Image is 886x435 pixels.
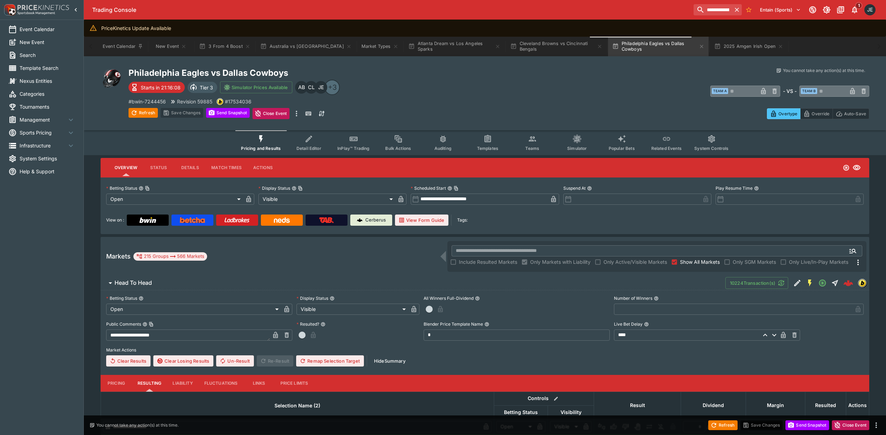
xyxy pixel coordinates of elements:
[20,129,67,136] span: Sports Pricing
[820,3,833,16] button: Toggle light/dark mode
[477,146,498,151] span: Templates
[587,186,592,191] button: Suspend At
[862,2,878,17] button: James Edlin
[20,51,75,59] span: Search
[129,98,166,105] p: Copy To Clipboard
[767,108,800,119] button: Overtype
[217,98,224,105] div: bwin
[267,401,328,410] span: Selection Name (2)
[132,375,167,392] button: Resulting
[129,67,499,78] h2: Copy To Clipboard
[778,110,797,117] p: Overtype
[801,88,817,94] span: Team B
[789,258,848,266] span: Only Live/In-Play Markets
[139,217,156,223] img: Bwin
[767,108,869,119] div: Start From
[106,321,141,327] p: Public Comments
[506,37,607,56] button: Cleveland Browns vs Cincinnati Bengals
[858,279,866,287] img: bwin
[847,245,859,257] button: Open
[180,217,205,223] img: Betcha
[614,295,652,301] p: Number of Winners
[206,108,250,118] button: Send Snapshot
[746,392,805,419] th: Margin
[220,81,292,93] button: Simulator Prices Available
[385,146,411,151] span: Bulk Actions
[864,4,876,15] div: James Edlin
[143,159,174,176] button: Status
[844,110,866,117] p: Auto-Save
[708,420,738,430] button: Refresh
[756,4,805,15] button: Select Tenant
[101,375,132,392] button: Pricing
[20,168,75,175] span: Help & Support
[457,215,468,226] label: Tags:
[783,67,865,74] p: You cannot take any action(s) at this time.
[153,355,213,367] button: Clear Losing Results
[654,296,659,301] button: Number of Winners
[149,37,193,56] button: New Event
[17,12,55,15] img: Sportsbook Management
[252,108,290,119] button: Close Event
[106,252,131,260] h5: Markets
[710,37,788,56] button: 2025 Amgen Irish Open
[200,84,213,91] p: Tier 3
[20,90,75,97] span: Categories
[608,37,709,56] button: Philadelphia Eagles vs Dallas Cowboys
[454,186,459,191] button: Copy To Clipboard
[296,321,319,327] p: Resulted?
[459,258,517,266] span: Include Resulted Markets
[139,296,144,301] button: Betting Status
[139,186,144,191] button: Betting StatusCopy To Clipboard
[225,98,251,105] p: Copy To Clipboard
[525,146,539,151] span: Teams
[136,252,204,261] div: 215 Groups 566 Markets
[206,159,247,176] button: Match Times
[106,355,151,367] button: Clear Results
[20,103,75,110] span: Tournaments
[20,116,67,123] span: Management
[17,5,69,10] img: PriceKinetics
[20,64,75,72] span: Template Search
[603,258,667,266] span: Only Active/Visible Markets
[106,185,137,191] p: Betting Status
[321,322,325,327] button: Resulted?
[241,146,281,151] span: Pricing and Results
[818,279,827,287] svg: Open
[98,37,147,56] button: Event Calendar
[101,67,123,90] img: american_football.png
[806,3,819,16] button: Connected to PK
[694,146,728,151] span: System Controls
[115,279,152,287] h6: Head To Head
[319,217,334,223] img: TabNZ
[217,99,223,105] img: bwin.png
[106,215,124,226] label: View on :
[712,88,728,94] span: Team A
[567,146,587,151] span: Simulator
[292,108,301,119] button: more
[275,375,314,392] button: Price Limits
[832,420,869,430] button: Close Event
[256,37,356,56] button: Australia vs [GEOGRAPHIC_DATA]
[96,422,178,428] p: You cannot take any action(s) at this time.
[216,355,254,367] button: Un-Result
[551,394,561,403] button: Bulk edit
[357,37,403,56] button: Market Types
[872,421,880,429] button: more
[357,217,363,223] img: Cerberus
[411,185,446,191] p: Scheduled Start
[725,277,788,289] button: 10224Transaction(s)
[106,304,281,315] div: Open
[848,3,861,16] button: Notifications
[843,278,853,288] img: logo-cerberus--red.svg
[224,217,250,223] img: Ladbrokes
[295,81,308,94] div: Alex Bothe
[247,159,279,176] button: Actions
[109,159,143,176] button: Overview
[199,375,243,392] button: Fluctuations
[694,4,732,15] input: search
[195,37,254,56] button: 3 From 4 Boost
[296,295,328,301] p: Display Status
